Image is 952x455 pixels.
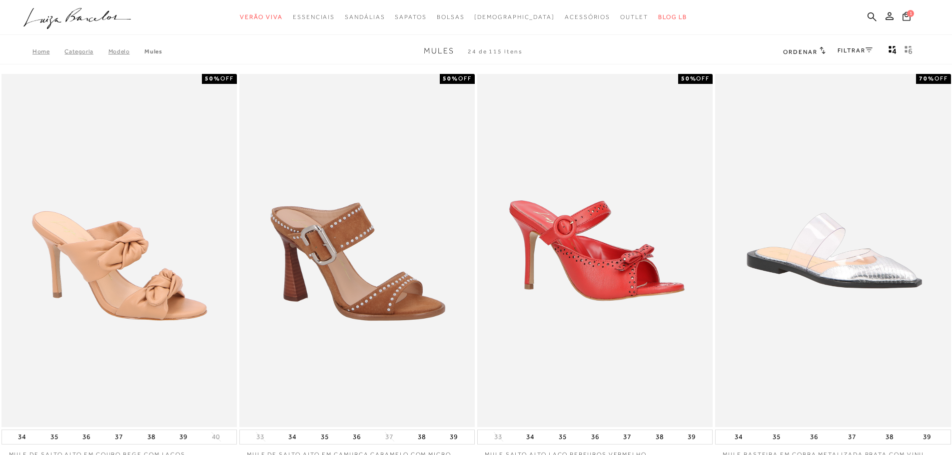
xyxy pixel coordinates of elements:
[2,75,236,426] a: MULE DE SALTO ALTO EM COURO BEGE COM LAÇOS MULE DE SALTO ALTO EM COURO BEGE COM LAÇOS
[240,75,474,426] a: MULE DE SALTO ALTO EM CAMURÇA CARAMELO COM MICRO REBITES MULE DE SALTO ALTO EM CAMURÇA CARAMELO C...
[220,75,234,82] span: OFF
[919,75,935,82] strong: 70%
[716,75,950,426] a: MULE RASTEIRA EM COBRA METALIZADA PRATA COM VINIL MULE RASTEIRA EM COBRA METALIZADA PRATA COM VINIL
[491,432,505,442] button: 33
[920,430,934,444] button: 39
[565,13,610,20] span: Acessórios
[565,8,610,26] a: noSubCategoriesText
[478,75,712,426] a: MULE SALTO ALTO LAÇO PERFUROS VERMELHO MULE SALTO ALTO LAÇO PERFUROS VERMELHO
[253,432,267,442] button: 33
[382,432,396,442] button: 37
[807,430,821,444] button: 36
[783,48,817,55] span: Ordenar
[144,48,162,55] a: Mules
[468,48,523,55] span: 24 de 115 itens
[935,75,948,82] span: OFF
[318,430,332,444] button: 35
[2,75,236,426] img: MULE DE SALTO ALTO EM COURO BEGE COM LAÇOS
[285,430,299,444] button: 34
[523,430,537,444] button: 34
[770,430,784,444] button: 35
[620,13,648,20] span: Outlet
[415,430,429,444] button: 38
[144,430,158,444] button: 38
[681,75,697,82] strong: 50%
[64,48,108,55] a: Categoria
[32,48,64,55] a: Home
[424,46,454,55] span: Mules
[886,45,900,58] button: Mostrar 4 produtos por linha
[108,48,145,55] a: Modelo
[47,430,61,444] button: 35
[437,13,465,20] span: Bolsas
[205,75,220,82] strong: 50%
[658,8,687,26] a: BLOG LB
[838,47,873,54] a: FILTRAR
[458,75,472,82] span: OFF
[474,8,555,26] a: noSubCategoriesText
[907,10,914,17] span: 1
[900,11,914,24] button: 1
[732,430,746,444] button: 34
[883,430,897,444] button: 38
[620,8,648,26] a: noSubCategoriesText
[437,8,465,26] a: noSubCategoriesText
[845,430,859,444] button: 37
[658,13,687,20] span: BLOG LB
[474,13,555,20] span: [DEMOGRAPHIC_DATA]
[696,75,710,82] span: OFF
[653,430,667,444] button: 38
[556,430,570,444] button: 35
[176,430,190,444] button: 39
[395,8,426,26] a: noSubCategoriesText
[588,430,602,444] button: 36
[209,432,223,442] button: 40
[345,13,385,20] span: Sandálias
[240,75,474,426] img: MULE DE SALTO ALTO EM CAMURÇA CARAMELO COM MICRO REBITES
[447,430,461,444] button: 39
[902,45,916,58] button: gridText6Desc
[240,8,283,26] a: noSubCategoriesText
[293,8,335,26] a: noSubCategoriesText
[395,13,426,20] span: Sapatos
[620,430,634,444] button: 37
[685,430,699,444] button: 39
[350,430,364,444] button: 36
[15,430,29,444] button: 34
[716,75,950,426] img: MULE RASTEIRA EM COBRA METALIZADA PRATA COM VINIL
[112,430,126,444] button: 37
[293,13,335,20] span: Essenciais
[443,75,458,82] strong: 50%
[79,430,93,444] button: 36
[345,8,385,26] a: noSubCategoriesText
[240,13,283,20] span: Verão Viva
[478,75,712,426] img: MULE SALTO ALTO LAÇO PERFUROS VERMELHO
